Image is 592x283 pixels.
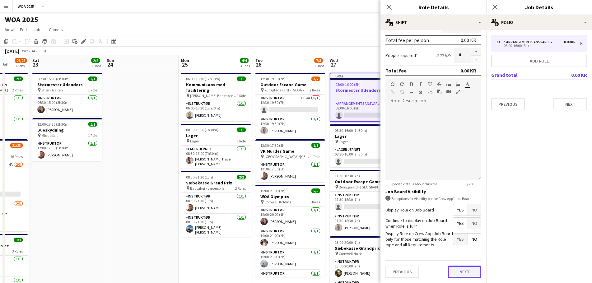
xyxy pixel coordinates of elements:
[453,218,468,229] span: Yes
[39,49,47,53] div: CEST
[5,48,19,54] div: [DATE]
[181,100,251,121] app-card-role: Instruktør1/106:00-18:30 (12h30m)[PERSON_NAME]
[330,124,399,167] div: 08:30-16:00 (7h30m)0/1Lager Lager1 RoleLager Jernet2A0/108:30-16:00 (7h30m)
[255,73,325,137] app-job-card: 12:30-19:30 (7h)1/2Outdoor Escape Game Rungstedgaard - [GEOGRAPHIC_DATA]2 RolesInstruktør1I4A0/11...
[330,100,399,121] app-card-role: Arrangementsansvarlig0/108:00-16:00 (8h)
[255,148,325,154] h3: VR Murder Game
[235,186,246,191] span: 2 Roles
[181,214,251,237] app-card-role: Instruktør1/108:30-21:30 (13h)[PERSON_NAME] [PERSON_NAME]
[335,174,360,178] span: 11:30-18:30 (7h)
[335,240,360,245] span: 13:00-20:00 (7h)
[339,251,362,256] span: Comwell Holte
[380,3,486,11] h3: Role Details
[181,180,251,186] h3: Sæbekasse Grand Prix
[468,234,481,245] span: No
[13,0,39,12] button: WOA 2025
[260,143,286,148] span: 12:30-17:30 (5h)
[33,27,43,32] span: Jobs
[385,196,481,202] div: Set options for visibility on the Crew App’s Job Board
[491,98,525,110] button: Previous
[385,53,418,58] label: People required
[385,37,429,43] div: Total fee per person
[264,154,311,159] span: [GEOGRAPHIC_DATA]/[GEOGRAPHIC_DATA]
[314,58,323,63] span: 7/8
[12,249,23,253] span: 3 Roles
[91,63,101,68] div: 2 Jobs
[88,77,97,81] span: 1/1
[21,49,36,53] span: Week 34
[237,139,246,143] span: 1 Role
[264,200,291,204] span: Comwell Kolding
[385,182,442,186] span: Specific details about this role
[181,73,251,121] app-job-card: 06:00-18:30 (12h30m)1/1Kommunikaos med facilitering [PERSON_NAME] Badehotel - [GEOGRAPHIC_DATA]1 ...
[181,193,251,214] app-card-role: Instruktør1/108:30-21:30 (13h)[PERSON_NAME]
[385,218,453,229] label: Continue to display on Job Board when Role is full?
[180,61,189,68] span: 25
[46,26,65,34] a: Comms
[496,40,504,44] div: 1 x
[330,258,399,279] app-card-role: Instruktør1/113:00-20:00 (7h)[PERSON_NAME]
[310,88,320,92] span: 2 Roles
[448,266,481,278] button: Next
[5,15,38,24] h1: WOA 2025
[32,73,102,116] app-job-card: 06:30-15:00 (8h30m)1/1Stormester Udendørs Stjær - Galten1 RoleInstruktør1/106:30-15:00 (8h30m)[PE...
[471,48,481,56] button: Increase
[255,194,325,199] h3: WOA Olympics
[496,44,576,47] div: 08:00-16:00 (8h)
[264,88,310,92] span: Rungstedgaard - [GEOGRAPHIC_DATA]
[88,88,97,92] span: 1 Role
[181,171,251,237] div: 08:30-21:30 (13h)2/2Sæbekasse Grand Prix Bautahøj - Jægerspris2 RolesInstruktør1/108:30-21:30 (13...
[453,234,468,245] span: Yes
[339,139,348,144] span: Lager
[32,118,102,161] app-job-card: 12:00-17:30 (5h30m)1/1Bueskydning Middelfart1 RoleInstruktør1/112:00-17:30 (5h30m)[PERSON_NAME]
[330,87,399,93] h3: Stormester Udendørs
[311,188,320,193] span: 5/5
[32,82,102,87] h3: Stormester Udendørs
[17,26,30,34] a: Edit
[260,77,286,81] span: 12:30-19:30 (7h)
[390,82,395,87] button: Undo
[456,89,460,94] button: Fullscreen
[460,67,476,74] div: 0.00 KR
[88,122,97,127] span: 1/1
[491,55,587,67] button: Add role
[181,133,251,138] h3: Lager
[32,95,102,116] app-card-role: Instruktør1/106:30-15:00 (8h30m)[PERSON_NAME]
[31,61,39,68] span: 23
[564,40,576,44] div: 0.00 KR
[181,124,251,169] app-job-card: 08:30-16:00 (7h30m)1/1Lager Lager1 RoleLager Jernet1/108:30-16:00 (7h30m)[PERSON_NAME] Have [PERS...
[240,58,249,63] span: 4/4
[91,58,100,63] span: 2/2
[237,77,246,81] span: 1/1
[453,204,468,216] span: Yes
[260,188,286,193] span: 19:00-21:00 (2h)
[186,128,218,132] span: 08:30-16:00 (7h30m)
[190,186,224,191] span: Bautahøj - Jægerspris
[186,175,213,179] span: 08:30-21:30 (13h)
[255,139,325,182] app-job-card: 12:30-17:30 (5h)1/1VR Murder Game [GEOGRAPHIC_DATA]/[GEOGRAPHIC_DATA]1 RoleInstruktør1/112:30-17:...
[315,63,324,68] div: 3 Jobs
[409,90,413,95] button: Horizontal Line
[446,82,451,87] button: Unordered List
[380,15,486,30] div: Shift
[31,26,45,34] a: Jobs
[37,122,70,127] span: 12:00-17:30 (5h30m)
[32,140,102,161] app-card-role: Instruktør1/112:00-17:30 (5h30m)[PERSON_NAME]
[330,179,399,184] h3: Outdoor Escape Game
[329,61,338,68] span: 27
[456,82,460,87] button: Ordered List
[400,82,404,87] button: Redo
[330,146,399,167] app-card-role: Lager Jernet2A0/108:30-16:00 (7h30m)
[385,266,419,278] button: Previous
[15,63,27,68] div: 3 Jobs
[446,89,451,94] button: Insert video
[32,127,102,133] h3: Bueskydning
[310,200,320,204] span: 5 Roles
[330,170,399,234] div: 11:30-18:30 (7h)1/2Outdoor Escape Game Borupgaard - [GEOGRAPHIC_DATA]2 RolesInstruktør3A0/111:30-...
[254,61,263,68] span: 26
[181,82,251,93] h3: Kommunikaos med facilitering
[436,53,451,58] div: 0.00 KR x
